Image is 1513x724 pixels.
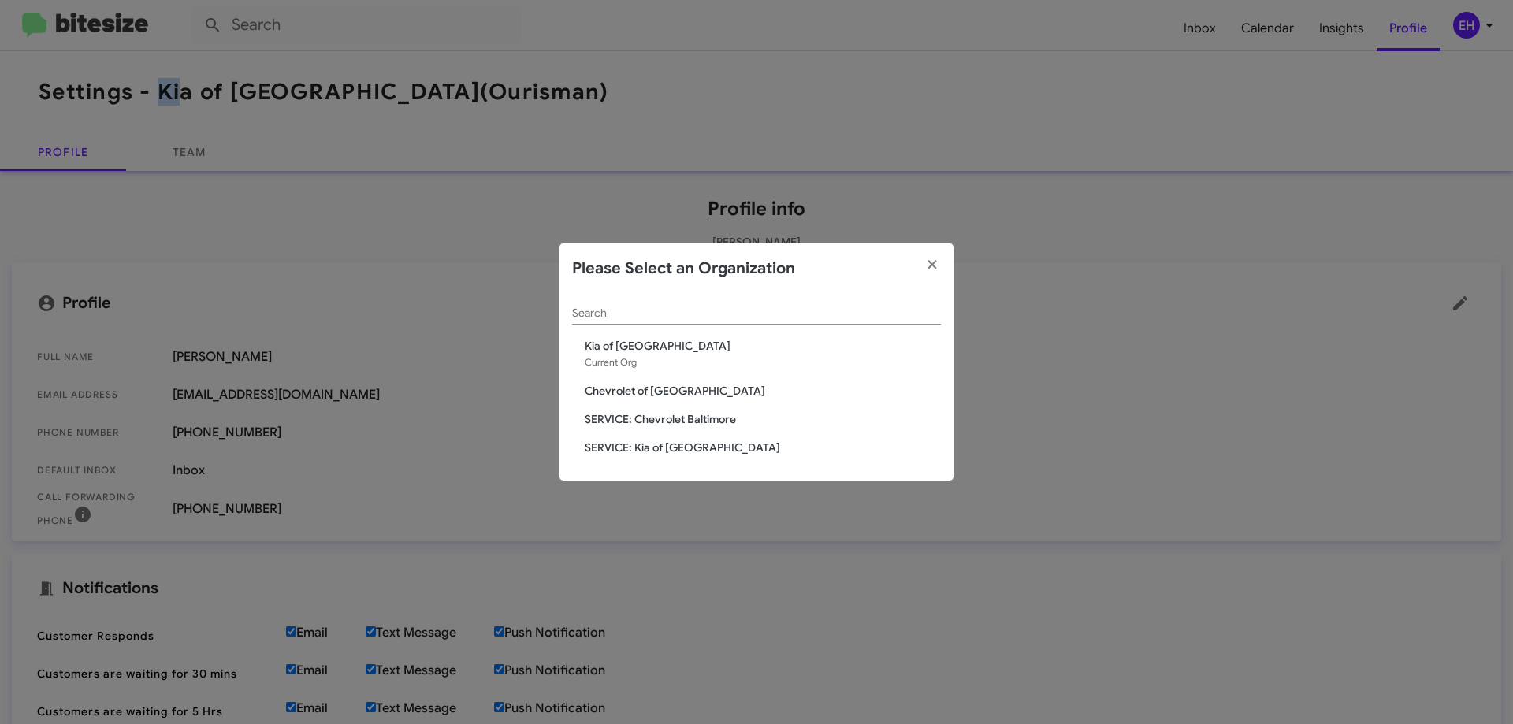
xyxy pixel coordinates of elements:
[585,338,941,354] span: Kia of [GEOGRAPHIC_DATA]
[585,440,941,455] span: SERVICE: Kia of [GEOGRAPHIC_DATA]
[585,383,941,399] span: Chevrolet of [GEOGRAPHIC_DATA]
[585,356,637,368] span: Current Org
[572,256,795,281] h2: Please Select an Organization
[585,411,941,427] span: SERVICE: Chevrolet Baltimore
